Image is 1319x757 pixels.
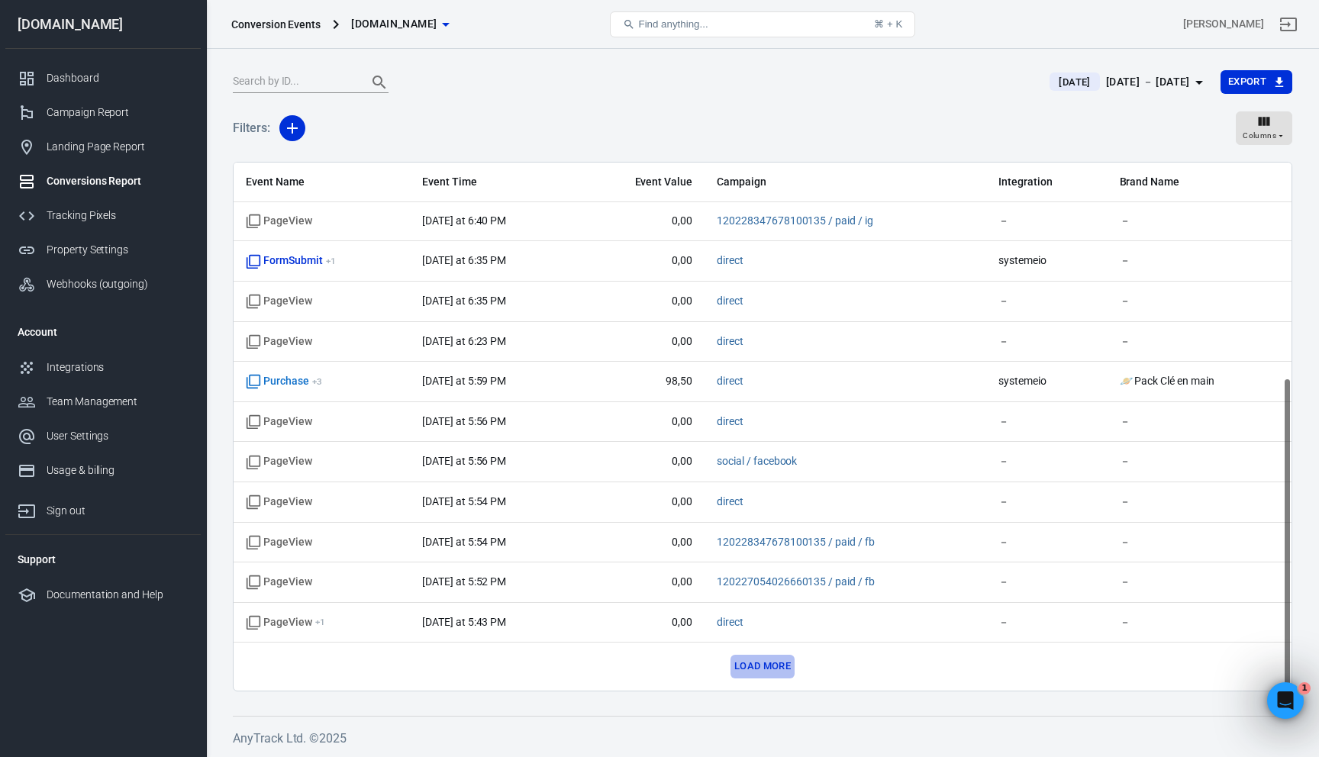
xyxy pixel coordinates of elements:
[233,72,355,92] input: Search by ID...
[717,414,743,430] span: direct
[590,214,692,229] span: 0,00
[361,64,398,101] button: Search
[246,615,325,630] span: PageView
[5,488,201,528] a: Sign out
[246,494,312,510] span: Standard event name
[47,276,189,292] div: Webhooks (outgoing)
[5,18,201,31] div: [DOMAIN_NAME]
[47,242,189,258] div: Property Settings
[717,536,875,548] a: 120228347678100135 / paid / fb
[47,70,189,86] div: Dashboard
[422,214,506,227] time: 2025-10-03T18:40:57+02:00
[1183,16,1264,32] div: Account id: VicIO3n3
[47,208,189,224] div: Tracking Pixels
[422,375,506,387] time: 2025-10-03T17:59:09+02:00
[717,335,743,347] a: direct
[998,374,1095,389] span: systemeio
[47,394,189,410] div: Team Management
[246,175,398,190] span: Event Name
[998,294,1095,309] span: －
[422,616,506,628] time: 2025-10-03T17:43:50+02:00
[5,350,201,385] a: Integrations
[246,253,336,269] span: FormSubmit
[1236,111,1292,145] button: Columns
[1120,214,1280,229] span: －
[717,535,875,550] span: 120228347678100135 / paid / fb
[47,462,189,478] div: Usage & billing
[998,535,1095,550] span: －
[590,294,692,309] span: 0,00
[998,214,1095,229] span: －
[422,295,506,307] time: 2025-10-03T18:35:47+02:00
[998,414,1095,430] span: －
[246,214,312,229] span: Standard event name
[47,105,189,121] div: Campaign Report
[422,455,506,467] time: 2025-10-03T17:56:51+02:00
[717,295,743,307] a: direct
[422,254,506,266] time: 2025-10-03T18:35:48+02:00
[1053,75,1096,90] span: [DATE]
[1267,682,1304,719] iframe: Intercom live chat
[717,455,797,467] a: social / facebook
[422,536,506,548] time: 2025-10-03T17:54:02+02:00
[717,334,743,350] span: direct
[422,575,506,588] time: 2025-10-03T17:52:39+02:00
[233,729,1292,748] h6: AnyTrack Ltd. © 2025
[717,495,743,507] a: direct
[422,175,566,190] span: Event Time
[345,10,455,38] button: [DOMAIN_NAME]
[1120,334,1280,350] span: －
[5,233,201,267] a: Property Settings
[590,175,692,190] span: Event Value
[590,253,692,269] span: 0,00
[1120,175,1280,190] span: Brand Name
[1120,454,1280,469] span: －
[1120,615,1280,630] span: －
[874,18,902,30] div: ⌘ + K
[47,428,189,444] div: User Settings
[1037,69,1220,95] button: [DATE][DATE] － [DATE]
[5,130,201,164] a: Landing Page Report
[590,535,692,550] span: 0,00
[231,17,321,32] div: Conversion Events
[1120,294,1280,309] span: －
[717,454,797,469] span: social / facebook
[326,256,336,266] sup: + 1
[5,95,201,130] a: Campaign Report
[717,254,743,266] a: direct
[717,214,873,227] a: 120228347678100135 / paid / ig
[730,655,795,678] button: Load more
[1120,253,1280,269] span: －
[246,294,312,309] span: Standard event name
[5,267,201,301] a: Webhooks (outgoing)
[233,104,270,153] h5: Filters:
[315,617,325,627] sup: + 1
[717,415,743,427] a: direct
[998,494,1095,510] span: －
[5,541,201,578] li: Support
[998,334,1095,350] span: －
[246,535,312,550] span: Standard event name
[47,503,189,519] div: Sign out
[246,575,312,590] span: Standard event name
[351,14,437,34] span: m3ta-stacking.com
[312,376,322,387] sup: + 3
[234,163,1292,691] div: scrollable content
[638,18,708,30] span: Find anything...
[47,359,189,375] div: Integrations
[998,253,1095,269] span: systemeio
[998,175,1095,190] span: Integration
[590,575,692,590] span: 0,00
[1120,494,1280,510] span: －
[590,374,692,389] span: 98,50
[610,11,915,37] button: Find anything...⌘ + K
[1243,129,1276,143] span: Columns
[717,214,873,229] span: 120228347678100135 / paid / ig
[590,494,692,510] span: 0,00
[717,616,743,628] a: direct
[5,314,201,350] li: Account
[1221,70,1292,94] button: Export
[717,575,875,590] span: 120227054026660135 / paid / fb
[590,615,692,630] span: 0,00
[5,453,201,488] a: Usage & billing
